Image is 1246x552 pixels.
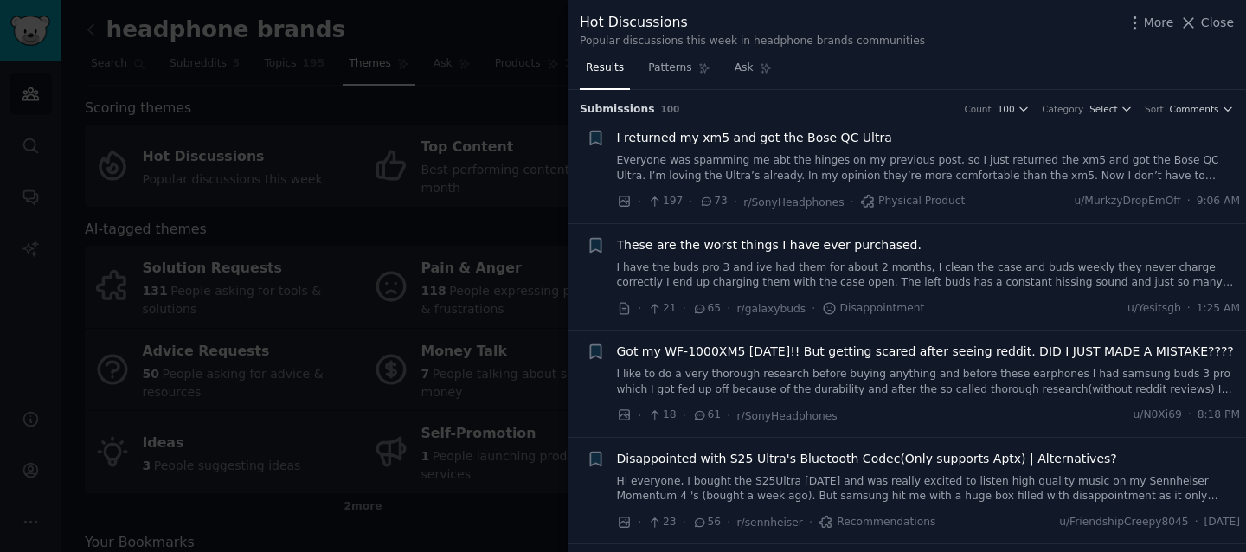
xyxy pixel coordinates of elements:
span: Submission s [580,102,655,118]
span: · [727,407,730,425]
div: Count [964,103,991,115]
span: 65 [692,301,721,317]
button: More [1126,14,1174,32]
span: · [1195,515,1198,530]
a: I have the buds pro 3 and ive had them for about 2 months, I clean the case and buds weekly they ... [617,260,1241,291]
span: · [727,299,730,318]
span: u/Yesitsgb [1127,301,1181,317]
span: r/galaxybuds [737,303,806,315]
span: · [638,407,641,425]
span: 23 [647,515,676,530]
span: r/sennheiser [737,517,803,529]
span: · [812,299,815,318]
a: Patterns [642,55,716,90]
span: · [1187,301,1191,317]
span: Recommendations [819,515,935,530]
div: Hot Discussions [580,12,925,34]
span: · [809,513,812,531]
span: 9:06 AM [1197,194,1240,209]
button: Comments [1170,103,1234,115]
span: Comments [1170,103,1219,115]
span: u/N0Xi69 [1134,408,1182,423]
span: Ask [735,61,754,76]
span: · [638,513,641,531]
a: Disappointed with S25 Ultra's Bluetooth Codec(Only supports Aptx) | Alternatives? [617,450,1117,468]
span: · [727,513,730,531]
button: Close [1179,14,1234,32]
button: 100 [998,103,1031,115]
span: r/SonyHeadphones [743,196,844,209]
span: Close [1201,14,1234,32]
div: Popular discussions this week in headphone brands communities [580,34,925,49]
span: · [683,513,686,531]
span: Physical Product [860,194,965,209]
a: Results [580,55,630,90]
a: Hi everyone, I bought the S25Ultra [DATE] and was really excited to listen high quality music on ... [617,474,1241,504]
span: 56 [692,515,721,530]
span: · [1187,194,1191,209]
span: Patterns [648,61,691,76]
span: 100 [661,104,680,114]
a: I returned my xm5 and got the Bose QC Ultra [617,129,892,147]
span: · [1188,408,1191,423]
a: I like to do a very thorough research before buying anything and before these earphones I had sam... [617,367,1241,397]
button: Select [1089,103,1133,115]
span: Results [586,61,624,76]
span: 18 [647,408,676,423]
span: 73 [699,194,728,209]
span: · [689,193,692,211]
span: · [734,193,737,211]
div: Category [1042,103,1083,115]
span: 8:18 PM [1198,408,1240,423]
a: These are the worst things I have ever purchased. [617,236,922,254]
span: 1:25 AM [1197,301,1240,317]
a: Everyone was spamming me abt the hinges on my previous post, so I just returned the xm5 and got t... [617,153,1241,183]
span: 61 [692,408,721,423]
span: Select [1089,103,1117,115]
span: r/SonyHeadphones [737,410,838,422]
a: Got my WF-1000XM5 [DATE]!! But getting scared after seeing reddit. DID I JUST MADE A MISTAKE???? [617,343,1234,361]
span: · [683,299,686,318]
span: · [851,193,854,211]
a: Ask [729,55,778,90]
div: Sort [1145,103,1164,115]
span: 197 [647,194,683,209]
span: · [638,299,641,318]
span: · [683,407,686,425]
span: u/MurkzyDropEmOff [1074,194,1180,209]
span: 100 [998,103,1015,115]
span: u/FriendshipCreepy8045 [1059,515,1188,530]
span: 21 [647,301,676,317]
span: [DATE] [1204,515,1240,530]
span: More [1144,14,1174,32]
span: · [638,193,641,211]
span: Disappointment [822,301,925,317]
